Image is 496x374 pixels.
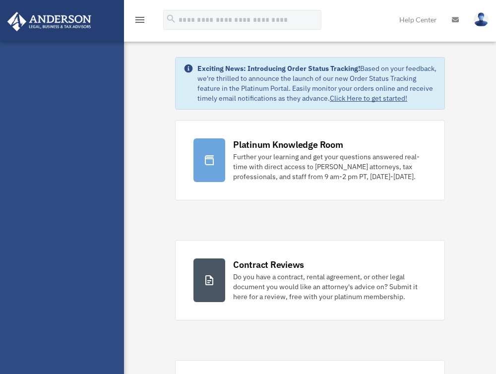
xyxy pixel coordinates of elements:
[233,272,427,302] div: Do you have a contract, rental agreement, or other legal document you would like an attorney's ad...
[233,258,304,271] div: Contract Reviews
[175,120,445,200] a: Platinum Knowledge Room Further your learning and get your questions answered real-time with dire...
[233,152,427,182] div: Further your learning and get your questions answered real-time with direct access to [PERSON_NAM...
[330,94,407,103] a: Click Here to get started!
[474,12,489,27] img: User Pic
[197,63,436,103] div: Based on your feedback, we're thrilled to announce the launch of our new Order Status Tracking fe...
[134,17,146,26] a: menu
[175,240,445,320] a: Contract Reviews Do you have a contract, rental agreement, or other legal document you would like...
[233,138,343,151] div: Platinum Knowledge Room
[166,13,177,24] i: search
[197,64,360,73] strong: Exciting News: Introducing Order Status Tracking!
[134,14,146,26] i: menu
[4,12,94,31] img: Anderson Advisors Platinum Portal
